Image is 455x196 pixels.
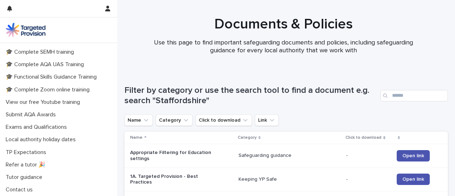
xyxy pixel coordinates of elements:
[124,115,153,126] button: Name
[239,153,327,159] p: Safeguarding guidance
[124,168,448,191] tr: 1A. Targeted Provision - Best PracticesKeeping YP Safe-Open link
[156,115,193,126] button: Category
[346,153,391,159] p: -
[3,74,102,80] p: 🎓 Functional Skills Guidance Training
[402,153,424,158] span: Open link
[141,39,426,54] p: Use this page to find important safeguarding documents and policies, including safeguarding guida...
[397,150,430,161] a: Open link
[3,136,81,143] p: Local authority holiday dates
[3,86,95,93] p: 🎓 Complete Zoom online training
[3,49,80,55] p: 🎓 Complete SEMH training
[3,124,73,131] p: Exams and Qualifications
[3,186,38,193] p: Contact us
[346,176,391,182] p: -
[124,16,443,33] h1: Documents & Policies
[239,176,327,182] p: Keeping YP Safe
[397,174,430,185] a: Open link
[130,134,143,142] p: Name
[3,149,52,156] p: TP Expectations
[238,134,257,142] p: Category
[124,85,378,106] h1: Filter by category or use the search tool to find a document e.g. search "Staffordshire"
[124,144,448,168] tr: Appropriate Filtering for Education settingsSafeguarding guidance-Open link
[130,174,219,186] p: 1A. Targeted Provision - Best Practices
[3,111,61,118] p: Submit AQA Awards
[3,161,51,168] p: Refer a tutor 🎉
[3,61,90,68] p: 🎓 Complete AQA UAS Training
[3,174,48,181] p: Tutor guidance
[196,115,252,126] button: Click to download
[346,134,381,142] p: Click to download
[130,150,219,162] p: Appropriate Filtering for Education settings
[255,115,279,126] button: Link
[6,23,45,37] img: M5nRWzHhSzIhMunXDL62
[380,90,448,101] input: Search
[3,99,86,106] p: View our free Youtube training
[402,177,424,182] span: Open link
